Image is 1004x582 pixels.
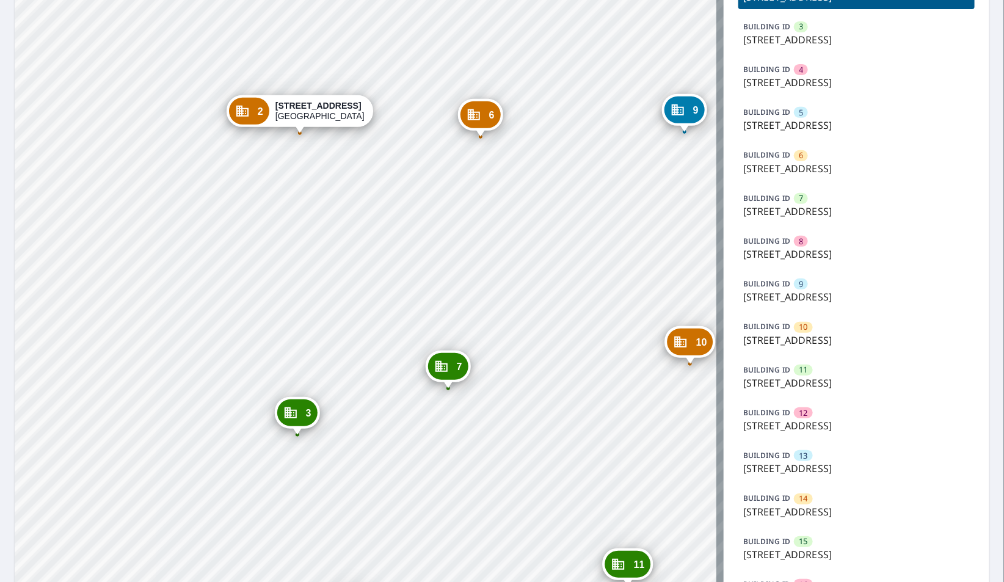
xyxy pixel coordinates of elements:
[743,193,790,203] p: BUILDING ID
[799,536,807,547] span: 15
[799,493,807,504] span: 14
[799,150,803,161] span: 6
[275,101,362,111] strong: [STREET_ADDRESS]
[743,118,970,133] p: [STREET_ADDRESS]
[743,236,790,246] p: BUILDING ID
[693,106,699,115] span: 9
[799,364,807,376] span: 11
[799,407,807,419] span: 12
[258,107,263,116] span: 2
[743,547,970,562] p: [STREET_ADDRESS]
[306,409,311,418] span: 3
[743,289,970,304] p: [STREET_ADDRESS]
[227,95,373,133] div: Dropped pin, building 2, Commercial property, 5601 Forest Haven Cir Tampa, FL 33615
[743,504,970,519] p: [STREET_ADDRESS]
[743,107,790,117] p: BUILDING ID
[743,278,790,289] p: BUILDING ID
[743,32,970,47] p: [STREET_ADDRESS]
[799,107,803,118] span: 5
[799,321,807,333] span: 10
[662,94,707,132] div: Dropped pin, building 9, Commercial property, 8301 Oak Forest Ct Tampa, FL 33615
[799,236,803,247] span: 8
[799,21,803,32] span: 3
[743,150,790,160] p: BUILDING ID
[743,418,970,433] p: [STREET_ADDRESS]
[458,99,503,137] div: Dropped pin, building 6, Commercial property, 8305 Oak Forest Ct Tampa, FL 33615
[743,407,790,418] p: BUILDING ID
[743,321,790,332] p: BUILDING ID
[634,560,645,569] span: 11
[743,204,970,219] p: [STREET_ADDRESS]
[743,21,790,32] p: BUILDING ID
[743,161,970,176] p: [STREET_ADDRESS]
[743,376,970,390] p: [STREET_ADDRESS]
[743,365,790,375] p: BUILDING ID
[743,333,970,347] p: [STREET_ADDRESS]
[799,192,803,204] span: 7
[665,326,716,364] div: Dropped pin, building 10, Commercial property, 8300 Oak Forest Ct Tampa, FL 33615
[743,247,970,261] p: [STREET_ADDRESS]
[426,351,471,388] div: Dropped pin, building 7, Commercial property, 8308 Oak Forest Ct Tampa, FL 33615
[743,64,790,75] p: BUILDING ID
[489,111,495,120] span: 6
[457,362,462,371] span: 7
[275,397,320,435] div: Dropped pin, building 3, Commercial property, 5527 Forest Haven Cir Tampa, FL 33615
[743,536,790,547] p: BUILDING ID
[799,450,807,462] span: 13
[696,338,707,347] span: 10
[743,75,970,90] p: [STREET_ADDRESS]
[743,493,790,503] p: BUILDING ID
[799,64,803,76] span: 4
[743,450,790,460] p: BUILDING ID
[743,461,970,476] p: [STREET_ADDRESS]
[799,278,803,290] span: 9
[275,101,365,122] div: [GEOGRAPHIC_DATA]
